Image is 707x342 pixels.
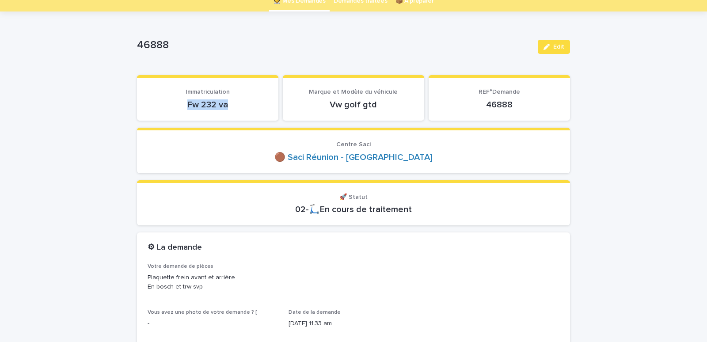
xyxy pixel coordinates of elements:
[553,44,564,50] span: Edit
[148,273,559,292] p: Plaquette frein avant et arrière. En bosch et trw svp
[148,264,213,269] span: Votre demande de pièces
[289,319,419,328] p: [DATE] 11:33 am
[439,99,559,110] p: 46888
[339,194,368,200] span: 🚀 Statut
[148,319,278,328] p: -
[538,40,570,54] button: Edit
[336,141,371,148] span: Centre Saci
[137,39,531,52] p: 46888
[274,152,433,163] a: 🟤 Saci Réunion - [GEOGRAPHIC_DATA]
[186,89,230,95] span: Immatriculation
[289,310,341,315] span: Date de la demande
[479,89,520,95] span: REF°Demande
[148,310,257,315] span: Vous avez une photo de votre demande ? [
[148,243,202,253] h2: ⚙ La demande
[293,99,414,110] p: Vw golf gtd
[148,99,268,110] p: Fw 232 va
[309,89,398,95] span: Marque et Modèle du véhicule
[148,204,559,215] p: 02-🛴En cours de traitement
